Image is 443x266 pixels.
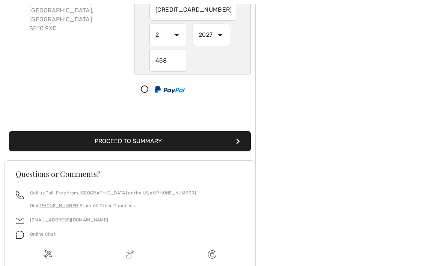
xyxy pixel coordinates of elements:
button: Proceed to Summary [9,131,251,151]
img: Free shipping on orders over &#8356;120 [208,250,216,259]
p: Call us Toll-Free from [GEOGRAPHIC_DATA] or the US at [30,190,196,196]
a: [EMAIL_ADDRESS][DOMAIN_NAME] [30,217,108,223]
input: CVD [149,49,187,72]
img: PayPal [155,86,185,93]
h3: Questions or Comments? [16,170,244,178]
a: [PHONE_NUMBER] [155,190,196,196]
img: Free shipping on orders over &#8356;120 [44,250,52,259]
a: [PHONE_NUMBER] [38,203,80,208]
span: Online Chat [30,232,56,237]
img: Delivery is a breeze since we pay the duties! [126,250,134,259]
p: Dial From All Other Countries [30,202,196,209]
img: chat [16,231,24,239]
img: email [16,217,24,225]
img: call [16,191,24,199]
